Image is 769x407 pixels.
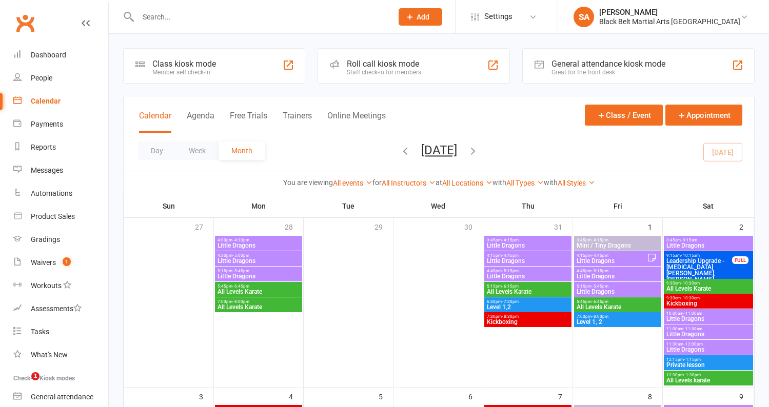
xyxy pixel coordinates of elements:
[421,143,457,157] button: [DATE]
[13,44,108,67] a: Dashboard
[124,195,214,217] th: Sun
[665,105,742,126] button: Appointment
[591,269,608,273] span: - 5:15pm
[576,289,659,295] span: Little Dragons
[666,362,752,368] span: Private lesson
[232,238,249,242] span: - 4:30pm
[486,273,569,279] span: Little Dragons
[217,304,300,310] span: All Levels Karate
[576,258,647,264] span: Little Dragons
[347,69,421,76] div: Staff check-in for members
[214,195,304,217] th: Mon
[486,253,569,258] span: 4:15pm
[31,281,62,290] div: Workouts
[666,242,752,249] span: Little Dragons
[551,69,665,76] div: Great for the front desk
[13,67,108,90] a: People
[648,218,662,235] div: 1
[13,320,108,343] a: Tasks
[591,253,608,258] span: - 4:45pm
[585,105,663,126] button: Class / Event
[551,59,665,69] div: General attendance kiosk mode
[199,388,213,404] div: 3
[483,195,573,217] th: Thu
[217,258,300,264] span: Little Dragons
[666,331,752,337] span: Little Dragons
[666,373,752,377] span: 12:30pm
[13,343,108,367] a: What's New
[382,179,436,187] a: All Instructors
[486,304,569,310] span: Level 1,2
[13,113,108,136] a: Payments
[13,297,108,320] a: Assessments
[681,253,700,258] span: - 10:15am
[666,327,752,331] span: 11:00am
[12,10,38,36] a: Clubworx
[152,69,216,76] div: Member self check-in
[283,111,312,133] button: Trainers
[217,289,300,295] span: All Levels Karate
[591,299,608,304] span: - 6:45pm
[13,274,108,297] a: Workouts
[217,299,300,304] span: 7:00pm
[217,273,300,279] span: Little Dragons
[379,388,393,404] div: 5
[502,253,519,258] span: - 4:45pm
[573,195,663,217] th: Fri
[502,238,519,242] span: - 4:15pm
[576,304,659,310] span: All Levels Karate
[217,269,300,273] span: 5:15pm
[327,111,386,133] button: Online Meetings
[417,13,429,21] span: Add
[486,289,569,295] span: All Levels Karate
[666,296,752,300] span: 9:30am
[502,284,519,289] span: - 6:15pm
[591,284,608,289] span: - 5:45pm
[333,179,372,187] a: All events
[486,299,569,304] span: 6:30pm
[219,141,265,160] button: Month
[576,319,659,325] span: Level 1, 2
[576,314,659,319] span: 7:00pm
[31,97,61,105] div: Calendar
[31,328,49,336] div: Tasks
[31,235,60,243] div: Gradings
[232,269,249,273] span: - 5:45pm
[31,189,72,197] div: Automations
[232,284,249,289] span: - 6:45pm
[492,178,506,187] strong: with
[135,10,385,24] input: Search...
[683,311,702,316] span: - 11:00am
[31,74,52,82] div: People
[217,284,300,289] span: 5:45pm
[468,388,483,404] div: 6
[666,347,752,353] span: Little Dragons
[232,299,249,304] span: - 8:00pm
[464,218,483,235] div: 30
[31,166,63,174] div: Messages
[576,269,659,273] span: 4:45pm
[666,357,752,362] span: 12:15pm
[666,311,752,316] span: 10:30am
[684,373,701,377] span: - 1:30pm
[486,242,569,249] span: Little Dragons
[217,238,300,242] span: 4:00pm
[486,238,569,242] span: 3:45pm
[681,281,700,286] span: - 10:30am
[486,258,569,264] span: Little Dragons
[544,178,558,187] strong: with
[666,342,752,347] span: 11:30am
[732,256,748,264] div: FULL
[31,258,56,267] div: Waivers
[484,5,512,28] span: Settings
[574,7,594,27] div: SA
[599,8,740,17] div: [PERSON_NAME]
[372,178,382,187] strong: for
[31,212,75,220] div: Product Sales
[681,238,697,242] span: - 9:15am
[666,253,733,258] span: 9:15am
[217,253,300,258] span: 4:30pm
[486,284,569,289] span: 5:15pm
[13,228,108,251] a: Gradings
[486,314,569,319] span: 7:30pm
